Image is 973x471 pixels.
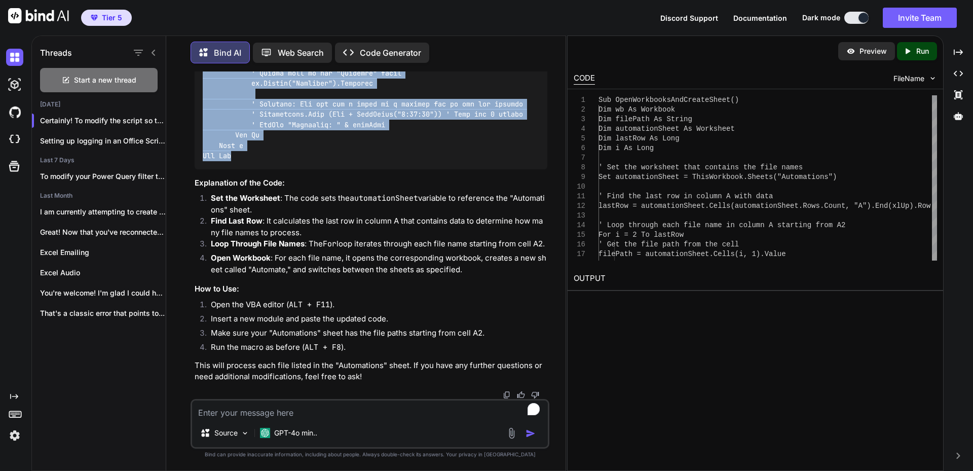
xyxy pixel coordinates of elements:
[883,8,957,28] button: Invite Team
[203,252,547,275] li: : For each file name, it opens the corresponding workbook, creates a new sheet called "Automate,"...
[574,95,585,105] div: 1
[574,230,585,240] div: 15
[203,328,547,342] li: Make sure your "Automations" sheet has the file paths starting from cell A2.
[40,47,72,59] h1: Threads
[574,115,585,124] div: 3
[574,172,585,182] div: 9
[203,299,547,313] li: Open the VBA editor ( ).
[241,429,249,438] img: Pick Models
[6,103,23,121] img: githubDark
[40,136,166,146] p: Setting up logging in an Office Script...
[574,143,585,153] div: 6
[794,221,845,229] span: ting from A2
[531,391,539,399] img: dislike
[203,342,547,356] li: Run the macro as before ( ).
[517,391,525,399] img: like
[40,116,166,126] p: Certainly! To modify the script so that ...
[6,427,23,444] img: settings
[574,259,585,269] div: 18
[733,14,787,22] span: Documentation
[360,47,421,59] p: Code Generator
[214,47,241,59] p: Bind AI
[598,250,777,258] span: filePath = automationSheet.Cells(i, 1).Val
[211,193,280,203] strong: Set the Worksheet
[574,182,585,192] div: 10
[598,231,684,239] span: For i = 2 To lastRow
[598,115,692,123] span: Dim filePath As String
[733,13,787,23] button: Documentation
[32,192,166,200] h2: Last Month
[598,192,773,200] span: ' Find the last row in column A with data
[928,74,937,83] img: chevron down
[203,215,547,238] li: : It calculates the last row in column A that contains data to determine how many file names to p...
[794,202,930,210] span: t.Rows.Count, "A").End(xlUp).Row
[794,173,837,181] span: omations")
[526,428,536,439] img: icon
[660,14,718,22] span: Discord Support
[503,391,511,399] img: copy
[211,253,271,263] strong: Open Workbook
[40,207,166,217] p: I am currently attempting to create a...
[846,47,855,56] img: preview
[260,428,270,438] img: GPT-4o mini
[574,73,595,85] div: CODE
[598,173,794,181] span: Set automationSheet = ThisWorkbook.Sheets("Aut
[574,134,585,143] div: 5
[278,47,324,59] p: Web Search
[574,153,585,163] div: 7
[794,163,803,171] span: es
[214,428,238,438] p: Source
[598,125,735,133] span: Dim automationSheet As Worksheet
[289,300,330,310] code: ALT + F11
[574,105,585,115] div: 2
[574,201,585,211] div: 12
[598,144,654,152] span: Dim i As Long
[598,96,739,104] span: Sub OpenWorkbooksAndCreateSheet()
[574,240,585,249] div: 16
[81,10,132,26] button: premiumTier 5
[203,313,547,328] li: Insert a new module and paste the updated code.
[893,74,924,84] span: FileName
[859,46,887,56] p: Preview
[32,100,166,108] h2: [DATE]
[195,283,547,295] h3: How to Use:
[598,221,794,229] span: ' Loop through each file name in column A star
[274,428,317,438] p: GPT-4o min..
[203,193,547,215] li: : The code sets the variable to reference the "Automations" sheet.
[40,171,166,182] p: To modify your Power Query filter to...
[32,156,166,164] h2: Last 7 Days
[195,360,547,383] p: This will process each file listed in the "Automations" sheet. If you have any further questions ...
[598,105,675,114] span: Dim wb As Workbook
[40,247,166,258] p: Excel Emailing
[40,227,166,237] p: Great! Now that you've reconnected with the...
[574,211,585,221] div: 13
[211,239,305,248] strong: Loop Through File Names
[40,268,166,278] p: Excel Audio
[350,193,418,203] code: automationSheet
[506,427,517,439] img: attachment
[574,163,585,172] div: 8
[777,250,786,258] span: ue
[660,13,718,23] button: Discord Support
[191,451,549,458] p: Bind can provide inaccurate information, including about people. Always double-check its answers....
[598,240,739,248] span: ' Get the file path from the cell
[598,163,794,171] span: ' Set the worksheet that contains the file nam
[574,249,585,259] div: 17
[40,288,166,298] p: You're welcome! I'm glad I could help....
[574,192,585,201] div: 11
[102,13,122,23] span: Tier 5
[598,202,794,210] span: lastRow = automationSheet.Cells(automationShee
[802,13,840,23] span: Dark mode
[40,308,166,318] p: That's a classic error that points to...
[74,75,136,85] span: Start a new thread
[195,177,547,189] h3: Explanation of the Code:
[192,401,548,419] textarea: To enrich screen reader interactions, please activate Accessibility in Grammarly extension settings
[91,15,98,21] img: premium
[574,124,585,134] div: 4
[203,238,547,252] li: : The loop iterates through each file name starting from cell A2.
[305,342,341,352] code: ALT + F8
[574,221,585,230] div: 14
[6,76,23,93] img: darkAi-studio
[598,134,680,142] span: Dim lastRow As Long
[568,267,943,291] h2: OUTPUT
